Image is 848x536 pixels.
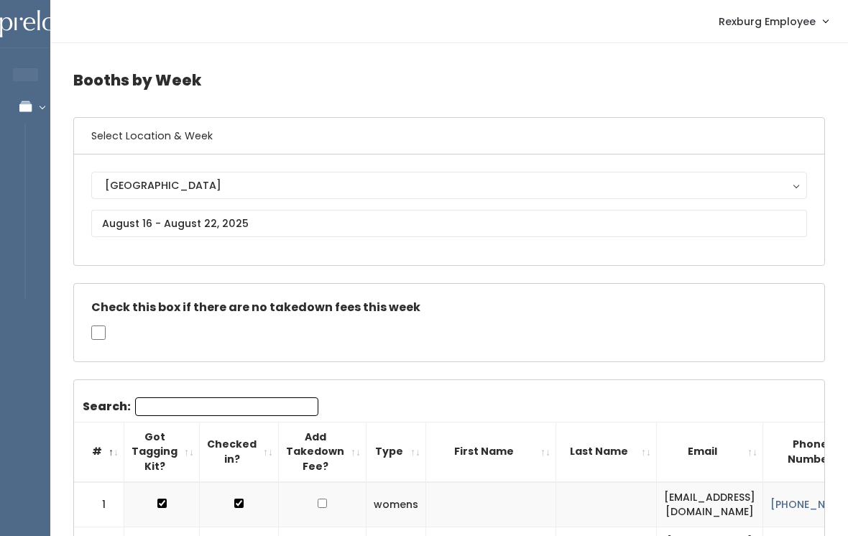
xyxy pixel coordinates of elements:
[105,177,793,193] div: [GEOGRAPHIC_DATA]
[719,14,816,29] span: Rexburg Employee
[367,482,426,527] td: womens
[91,172,807,199] button: [GEOGRAPHIC_DATA]
[74,118,824,154] h6: Select Location & Week
[74,422,124,481] th: #: activate to sort column descending
[279,422,367,481] th: Add Takedown Fee?: activate to sort column ascending
[135,397,318,416] input: Search:
[74,482,124,527] td: 1
[657,482,763,527] td: [EMAIL_ADDRESS][DOMAIN_NAME]
[367,422,426,481] th: Type: activate to sort column ascending
[91,301,807,314] h5: Check this box if there are no takedown fees this week
[426,422,556,481] th: First Name: activate to sort column ascending
[704,6,842,37] a: Rexburg Employee
[556,422,657,481] th: Last Name: activate to sort column ascending
[200,422,279,481] th: Checked in?: activate to sort column ascending
[83,397,318,416] label: Search:
[657,422,763,481] th: Email: activate to sort column ascending
[124,422,200,481] th: Got Tagging Kit?: activate to sort column ascending
[73,60,825,100] h4: Booths by Week
[91,210,807,237] input: August 16 - August 22, 2025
